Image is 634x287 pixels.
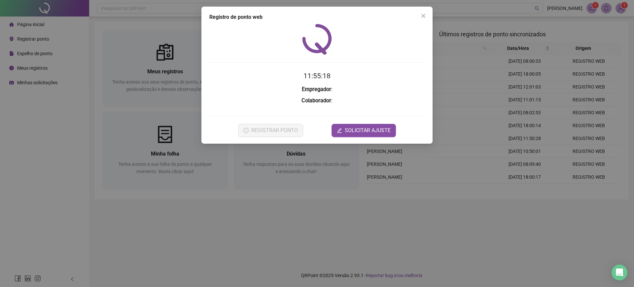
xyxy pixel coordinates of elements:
h3: : [209,96,425,105]
button: REGISTRAR PONTO [238,124,303,137]
strong: Empregador [302,86,331,92]
span: edit [337,128,342,133]
div: Registro de ponto web [209,13,425,21]
span: SOLICITAR AJUSTE [345,126,391,134]
div: Open Intercom Messenger [612,265,627,280]
button: editSOLICITAR AJUSTE [332,124,396,137]
time: 11:55:18 [303,72,331,80]
button: Close [418,11,429,21]
img: QRPoint [302,24,332,54]
span: close [421,13,426,18]
h3: : [209,85,425,94]
strong: Colaborador [301,97,331,104]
